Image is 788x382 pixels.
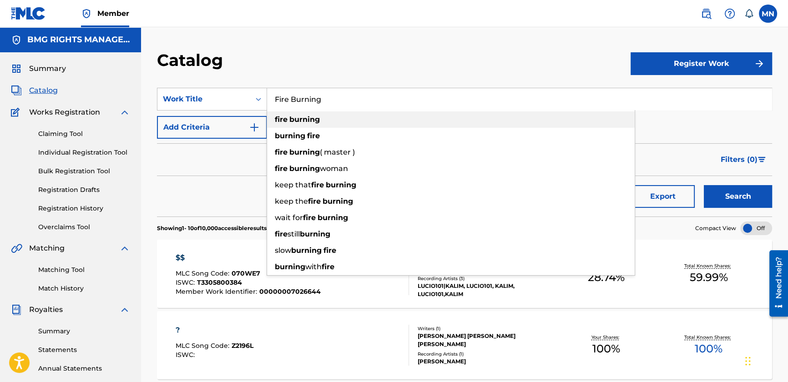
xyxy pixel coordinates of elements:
strong: fire [308,197,321,206]
span: slow [275,246,291,255]
a: ?MLC Song Code:Z2196LISWC:Writers (1)[PERSON_NAME] [PERSON_NAME] [PERSON_NAME]Recording Artists (... [157,311,772,379]
span: Catalog [29,85,58,96]
span: 00000007026644 [259,287,321,296]
a: Summary [38,327,130,336]
img: filter [758,157,766,162]
div: Recording Artists ( 3 ) [418,275,555,282]
img: Royalties [11,304,22,315]
span: keep that [275,181,311,189]
img: Summary [11,63,22,74]
strong: burning [275,131,305,140]
strong: fire [275,164,288,173]
img: Accounts [11,35,22,45]
strong: fire [303,213,316,222]
strong: fire [307,131,320,140]
a: $$MLC Song Code:070WE7ISWC:T3305800384Member Work Identifier:00000007026644Writers (5)[PERSON_NAM... [157,240,772,308]
span: T3305800384 [197,278,242,286]
strong: burning [289,115,320,124]
strong: burning [291,246,322,255]
div: User Menu [759,5,777,23]
strong: burning [326,181,356,189]
span: 100 % [695,341,722,357]
img: Matching [11,243,22,254]
img: f7272a7cc735f4ea7f67.svg [754,58,765,69]
a: Matching Tool [38,265,130,275]
div: Help [721,5,739,23]
div: [PERSON_NAME] [PERSON_NAME] [PERSON_NAME] [418,332,555,348]
strong: fire [311,181,324,189]
img: MLC Logo [11,7,46,20]
span: wait for [275,213,303,222]
img: search [701,8,712,19]
span: Z2196L [232,342,253,350]
img: expand [119,304,130,315]
span: Filters ( 0 ) [721,154,758,165]
a: Match History [38,284,130,293]
a: Overclaims Tool [38,222,130,232]
p: Total Known Shares: [684,262,733,269]
button: Export [631,185,695,208]
img: Catalog [11,85,22,96]
strong: fire [275,148,288,156]
strong: burning [289,148,320,156]
span: woman [320,164,348,173]
strong: fire [275,230,288,238]
strong: burning [289,164,320,173]
span: Member Work Identifier : [176,287,259,296]
span: Royalties [29,304,63,315]
a: Claiming Tool [38,129,130,139]
div: $$ [176,252,321,263]
a: Annual Statements [38,364,130,373]
p: Showing 1 - 10 of 10,000 accessible results (Total 1,547,591 ) [157,224,308,232]
strong: fire [323,246,336,255]
span: 28.74 % [588,269,625,286]
a: Bulk Registration Tool [38,166,130,176]
p: Your Shares: [591,334,621,341]
div: [PERSON_NAME] [418,357,555,366]
span: Summary [29,63,66,74]
span: still [288,230,300,238]
span: ISWC : [176,351,197,359]
p: Total Known Shares: [684,334,733,341]
button: Filters (0) [715,148,772,171]
form: Search Form [157,88,772,216]
strong: burning [318,213,348,222]
button: Search [704,185,772,208]
span: with [305,262,322,271]
iframe: Chat Widget [743,338,788,382]
h2: Catalog [157,50,227,70]
img: expand [119,243,130,254]
strong: fire [275,115,288,124]
button: Add Criteria [157,116,267,139]
div: LUCIO101|KALIM, LUCIO101, KALIM, LUCIO101,KALIM [418,282,555,298]
strong: burning [300,230,330,238]
span: Matching [29,243,65,254]
img: expand [119,107,130,118]
a: SummarySummary [11,63,66,74]
div: ? [176,325,253,336]
a: Registration Drafts [38,185,130,195]
strong: fire [322,262,334,271]
div: Work Title [163,94,245,105]
h5: BMG RIGHTS MANAGEMENT US, LLC [27,35,130,45]
strong: burning [275,262,305,271]
strong: burning [323,197,353,206]
a: Individual Registration Tool [38,148,130,157]
div: Recording Artists ( 1 ) [418,351,555,357]
span: 100 % [592,341,620,357]
span: MLC Song Code : [176,342,232,350]
div: Drag [745,347,751,375]
span: MLC Song Code : [176,269,232,277]
iframe: Resource Center [763,247,788,320]
button: Register Work [631,52,772,75]
span: ISWC : [176,278,197,286]
a: Registration History [38,204,130,213]
span: ( master ) [320,148,355,156]
span: Member [97,8,129,19]
a: CatalogCatalog [11,85,58,96]
img: Top Rightsholder [81,8,92,19]
div: Writers ( 1 ) [418,325,555,332]
div: Notifications [744,9,753,18]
